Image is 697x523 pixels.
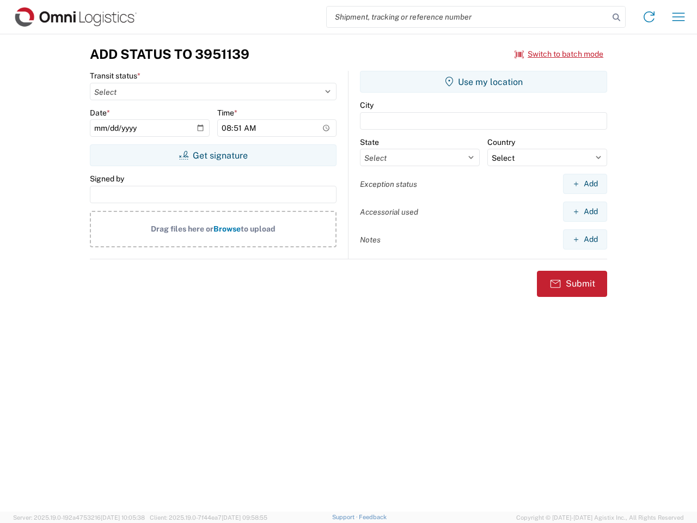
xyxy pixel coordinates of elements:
[360,100,374,110] label: City
[213,224,241,233] span: Browse
[360,235,381,245] label: Notes
[360,207,418,217] label: Accessorial used
[563,174,607,194] button: Add
[516,513,684,522] span: Copyright © [DATE]-[DATE] Agistix Inc., All Rights Reserved
[90,46,249,62] h3: Add Status to 3951139
[101,514,145,521] span: [DATE] 10:05:38
[241,224,276,233] span: to upload
[563,229,607,250] button: Add
[332,514,359,520] a: Support
[151,224,213,233] span: Drag files here or
[537,271,607,297] button: Submit
[90,108,110,118] label: Date
[487,137,515,147] label: Country
[359,514,387,520] a: Feedback
[13,514,145,521] span: Server: 2025.19.0-192a4753216
[217,108,237,118] label: Time
[327,7,609,27] input: Shipment, tracking or reference number
[360,71,607,93] button: Use my location
[90,174,124,184] label: Signed by
[222,514,267,521] span: [DATE] 09:58:55
[150,514,267,521] span: Client: 2025.19.0-7f44ea7
[90,144,337,166] button: Get signature
[360,179,417,189] label: Exception status
[563,202,607,222] button: Add
[360,137,379,147] label: State
[90,71,140,81] label: Transit status
[515,45,603,63] button: Switch to batch mode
